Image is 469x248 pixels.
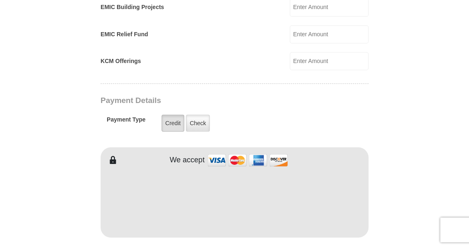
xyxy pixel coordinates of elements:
[101,3,164,12] label: EMIC Building Projects
[107,116,145,127] h5: Payment Type
[101,56,141,65] label: KCM Offerings
[101,30,148,38] label: EMIC Relief Fund
[101,96,311,105] h3: Payment Details
[170,155,205,164] h4: We accept
[290,52,368,70] input: Enter Amount
[186,115,210,131] label: Check
[206,151,289,169] img: credit cards accepted
[162,115,184,131] label: Credit
[290,25,368,43] input: Enter Amount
